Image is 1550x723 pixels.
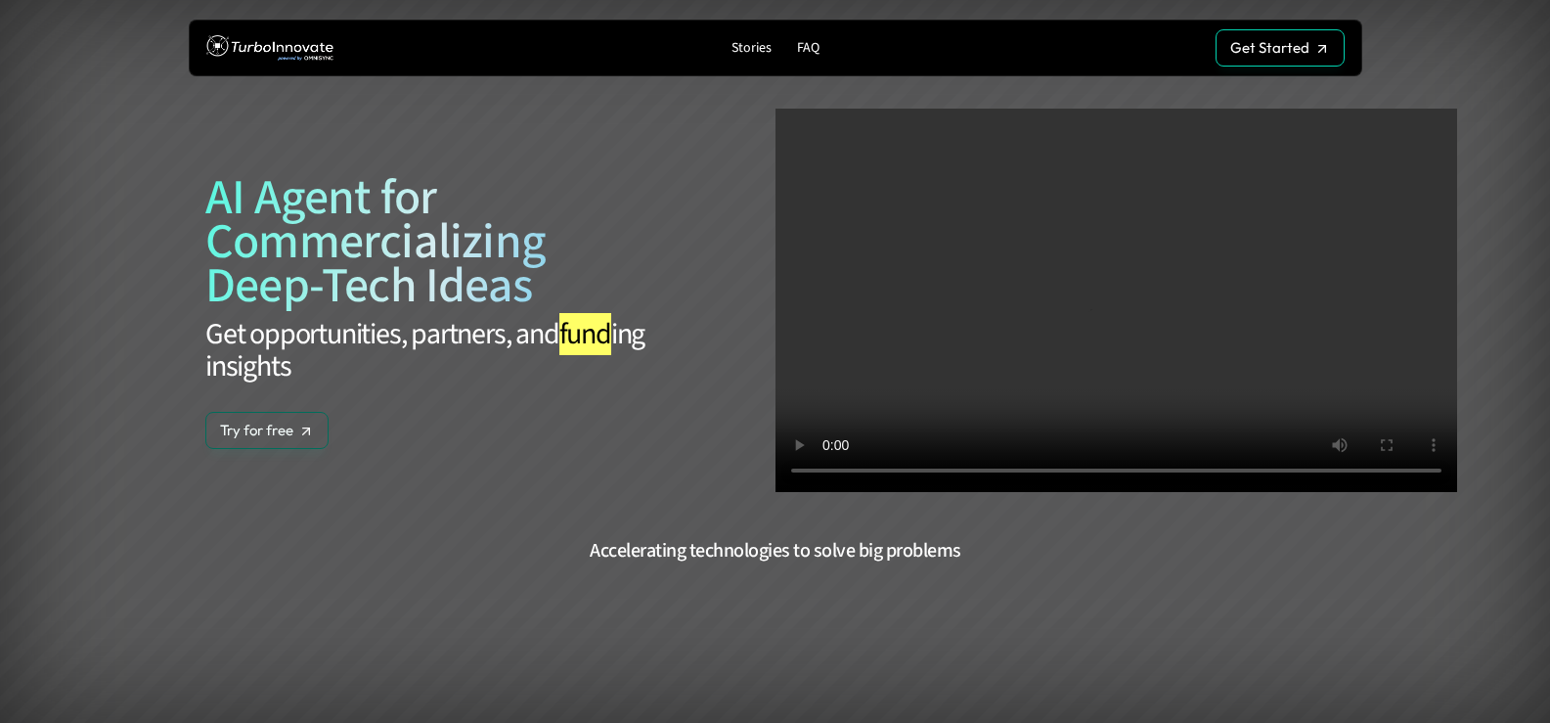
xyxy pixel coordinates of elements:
p: FAQ [797,40,819,57]
a: Stories [724,35,779,62]
a: Get Started [1216,29,1345,67]
p: Stories [731,40,772,57]
a: FAQ [789,35,827,62]
img: TurboInnovate Logo [206,30,333,67]
p: Get Started [1230,39,1309,57]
